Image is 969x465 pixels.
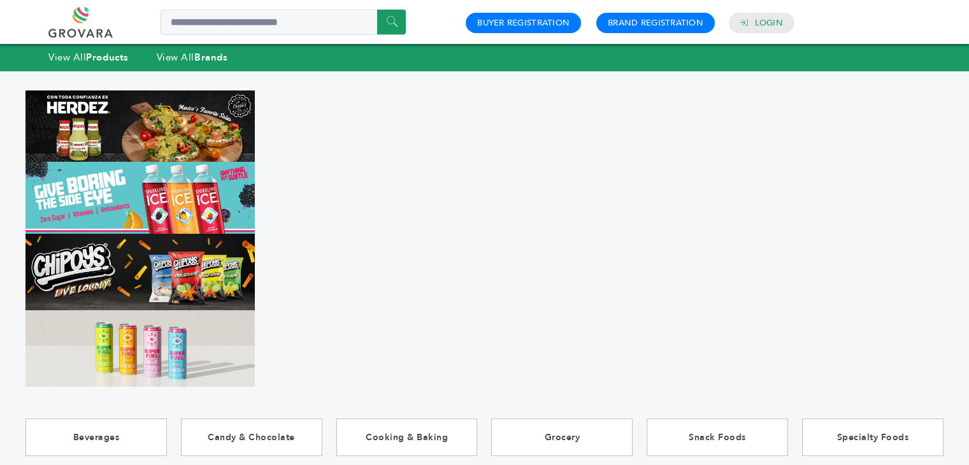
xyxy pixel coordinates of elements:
[25,162,255,234] img: Marketplace Top Banner 2
[25,418,167,456] a: Beverages
[802,418,944,456] a: Specialty Foods
[25,310,255,387] img: Marketplace Top Banner 4
[336,418,478,456] a: Cooking & Baking
[25,234,255,310] img: Marketplace Top Banner 3
[161,10,406,35] input: Search a product or brand...
[181,418,322,456] a: Candy & Chocolate
[86,51,128,64] strong: Products
[194,51,227,64] strong: Brands
[608,17,703,29] a: Brand Registration
[477,17,570,29] a: Buyer Registration
[647,418,788,456] a: Snack Foods
[25,90,255,162] img: Marketplace Top Banner 1
[48,51,129,64] a: View AllProducts
[157,51,228,64] a: View AllBrands
[755,17,783,29] a: Login
[491,418,633,456] a: Grocery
